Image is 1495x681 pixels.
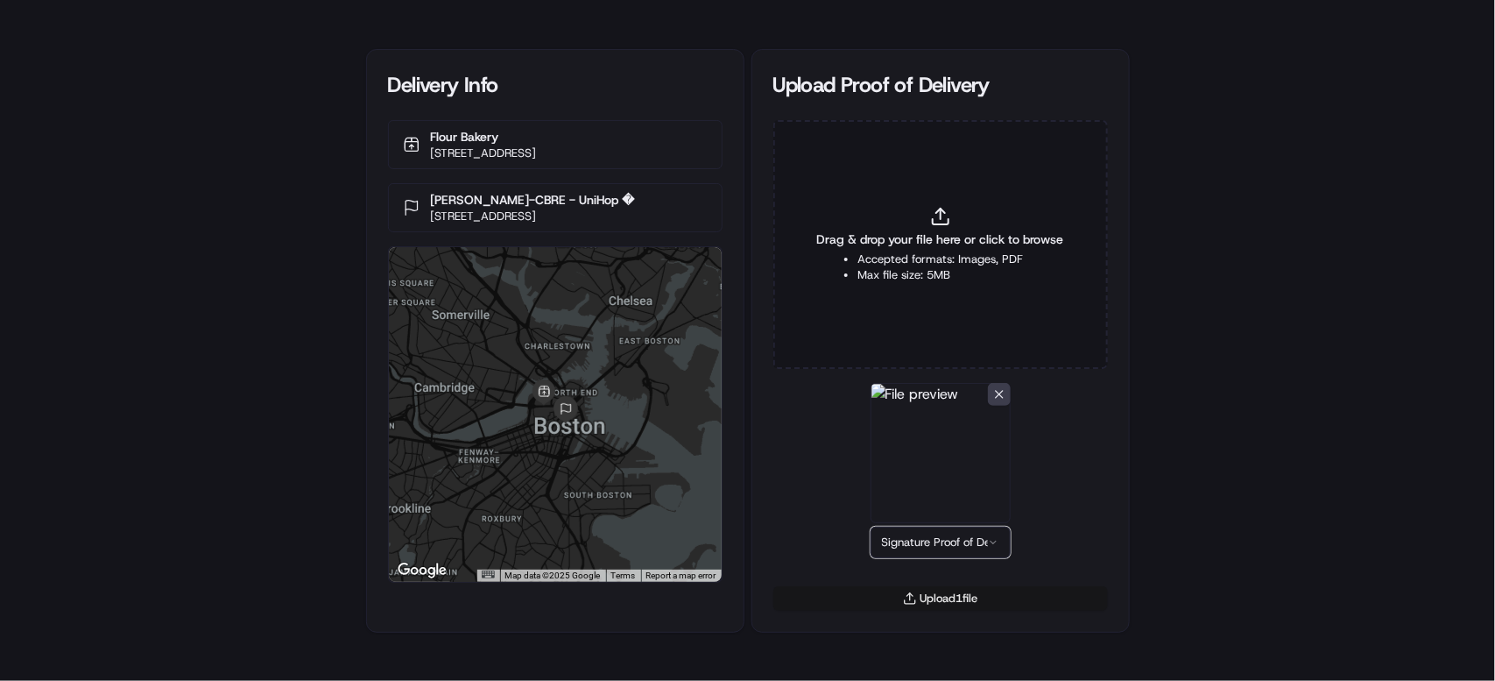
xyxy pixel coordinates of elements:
span: Drag & drop your file here or click to browse [817,231,1064,248]
div: Delivery Info [388,71,723,99]
a: Terms (opens in new tab) [611,571,636,580]
p: Flour Bakery [431,128,537,145]
li: Accepted formats: Images, PDF [857,252,1023,267]
a: Report a map error [646,571,716,580]
img: File preview [871,383,1011,523]
button: Upload1file [773,586,1108,611]
span: Map data ©2025 Google [505,571,601,580]
p: [STREET_ADDRESS] [431,145,537,161]
p: [STREET_ADDRESS] [431,209,635,224]
button: Keyboard shortcuts [482,571,494,578]
p: [PERSON_NAME]-CBRE - UniHop � [431,191,635,209]
a: Open this area in Google Maps (opens a new window) [393,559,451,582]
div: Upload Proof of Delivery [773,71,1108,99]
li: Max file size: 5MB [857,267,1023,283]
img: Google [393,559,451,582]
